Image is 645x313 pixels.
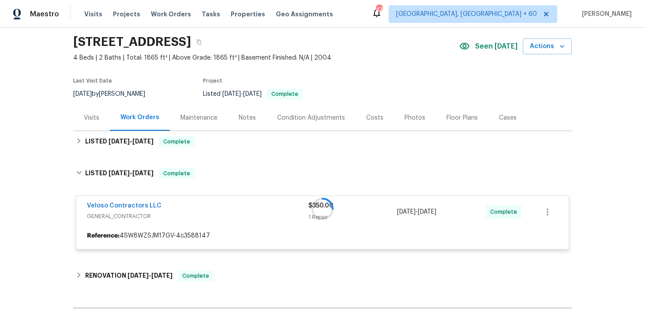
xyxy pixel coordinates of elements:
div: Condition Adjustments [277,113,345,122]
span: Work Orders [151,10,191,19]
div: Work Orders [120,113,159,122]
h6: LISTED [85,136,154,147]
div: Notes [239,113,256,122]
span: [DATE] [151,272,172,279]
span: [GEOGRAPHIC_DATA], [GEOGRAPHIC_DATA] + 60 [396,10,537,19]
span: Actions [530,41,565,52]
div: Floor Plans [446,113,478,122]
span: Last Visit Date [73,78,112,83]
div: 472 [376,5,382,14]
div: by [PERSON_NAME] [73,89,156,99]
span: Maestro [30,10,59,19]
div: Visits [84,113,99,122]
span: Complete [160,137,194,146]
div: Photos [405,113,425,122]
span: Project [203,78,222,83]
span: 4 Beds | 2 Baths | Total: 1865 ft² | Above Grade: 1865 ft² | Basement Finished: N/A | 2004 [73,53,459,62]
div: RENOVATION [DATE]-[DATE]Complete [73,265,572,287]
div: Costs [366,113,383,122]
span: - [127,272,172,279]
span: Complete [268,91,302,97]
button: Actions [523,38,572,55]
span: [DATE] [132,138,154,144]
span: Visits [84,10,102,19]
span: [DATE] [243,91,262,97]
span: [DATE] [127,272,149,279]
span: Seen [DATE] [475,42,517,51]
span: [DATE] [222,91,241,97]
h6: RENOVATION [85,271,172,281]
span: [DATE] [73,91,92,97]
div: Maintenance [180,113,217,122]
span: Complete [179,272,213,280]
span: Geo Assignments [276,10,333,19]
div: Cases [499,113,517,122]
h2: [STREET_ADDRESS] [73,38,191,46]
span: Listed [203,91,303,97]
div: LISTED [DATE]-[DATE]Complete [73,131,572,152]
span: - [222,91,262,97]
span: - [109,138,154,144]
span: [DATE] [109,138,130,144]
span: Properties [231,10,265,19]
button: Copy Address [191,34,207,50]
span: Projects [113,10,140,19]
span: [PERSON_NAME] [578,10,632,19]
span: Tasks [202,11,220,17]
